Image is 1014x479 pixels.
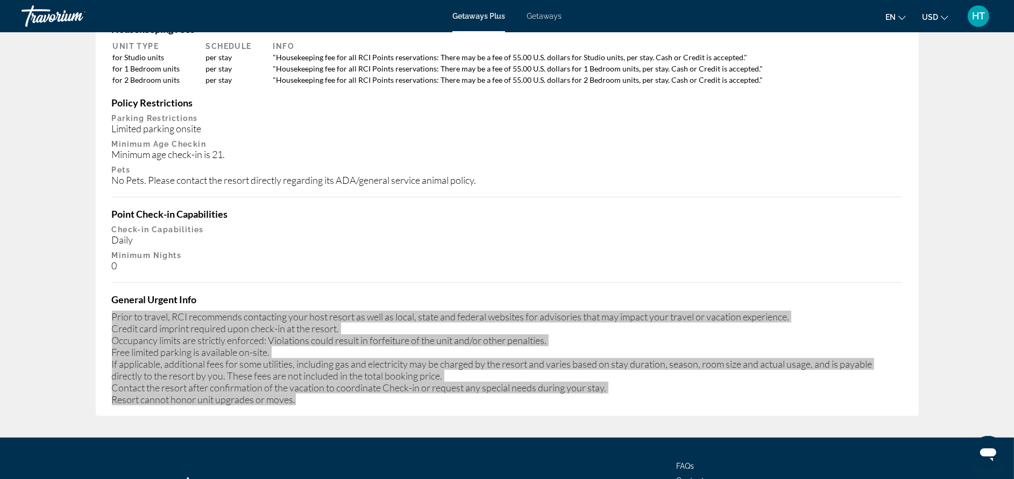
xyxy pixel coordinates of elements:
td: "Housekeeping fee for all RCI Points reservations: There may be a fee of 55.00 U.S. dollars for S... [267,52,901,62]
span: USD [922,13,938,22]
h4: General Urgent Info [112,294,903,305]
p: Pets [112,166,903,174]
p: Minimum Nights [112,251,903,260]
div: Daily [112,234,903,246]
p: Parking Restrictions [112,114,903,123]
td: "Housekeeping fee for all RCI Points reservations: There may be a fee of 55.00 U.S. dollars for 2... [267,75,901,85]
p: Check-in Capabilities [112,225,903,234]
div: Limited parking onsite [112,123,903,134]
div: Minimum age check-in is 21. [112,148,903,160]
div: Prior to travel, RCI recommends contacting your host resort as well as local, state and federal w... [112,311,903,405]
td: per stay [200,75,266,85]
div: 0 [112,260,903,271]
a: Getaways Plus [452,12,505,20]
td: per stay [200,63,266,74]
td: for 1 Bedroom units [113,63,200,74]
a: FAQs [677,462,694,470]
iframe: Bouton de lancement de la fenêtre de messagerie [971,436,1005,470]
th: Info [267,41,901,51]
td: for Studio units [113,52,200,62]
div: No Pets. Please contact the resort directly regarding its ADA/general service animal policy. [112,174,903,186]
h4: Point Check-in Capabilities [112,208,903,220]
a: Getaways [527,12,562,20]
span: HT [972,11,985,22]
h4: Policy Restrictions [112,97,903,109]
th: Schedule [200,41,266,51]
button: User Menu [965,5,992,27]
a: Travorium [22,2,129,30]
span: en [885,13,896,22]
td: per stay [200,52,266,62]
p: Minimum Age Checkin [112,140,903,148]
td: for 2 Bedroom units [113,75,200,85]
button: Change currency [922,9,948,25]
th: Unit Type [113,41,200,51]
td: "Housekeeping fee for all RCI Points reservations: There may be a fee of 55.00 U.S. dollars for 1... [267,63,901,74]
button: Change language [885,9,906,25]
